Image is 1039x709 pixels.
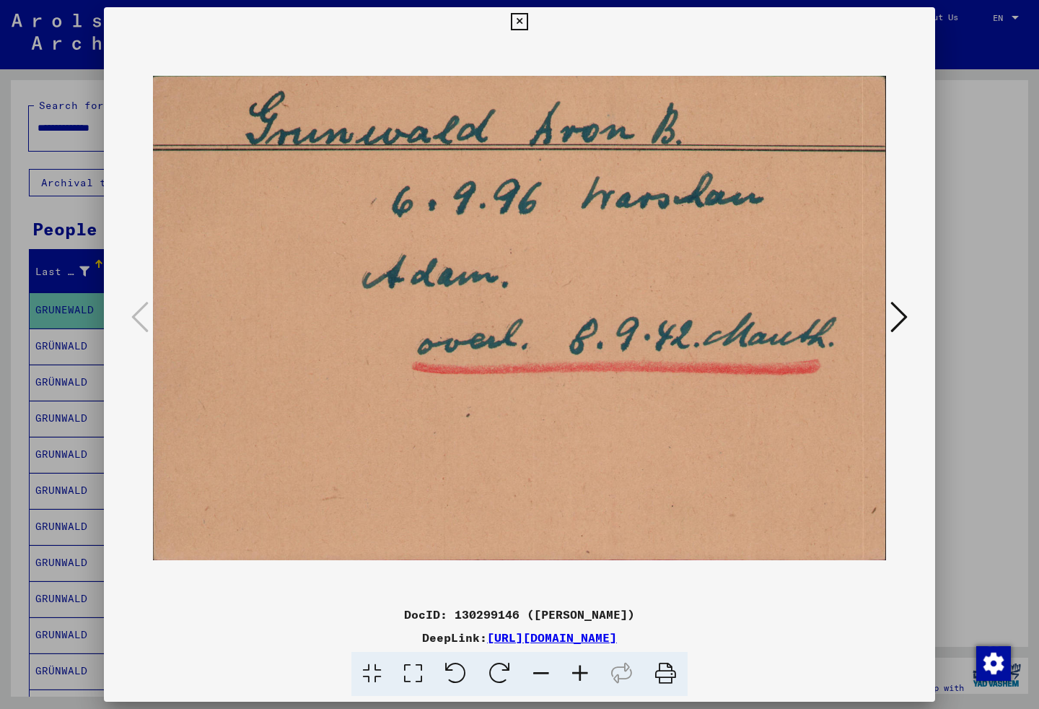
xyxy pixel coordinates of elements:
[104,606,935,623] div: DocID: 130299146 ([PERSON_NAME])
[487,630,617,645] a: [URL][DOMAIN_NAME]
[976,645,1010,680] div: Change consent
[104,629,935,646] div: DeepLink:
[976,646,1011,681] img: Change consent
[153,36,886,600] img: 001.jpg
